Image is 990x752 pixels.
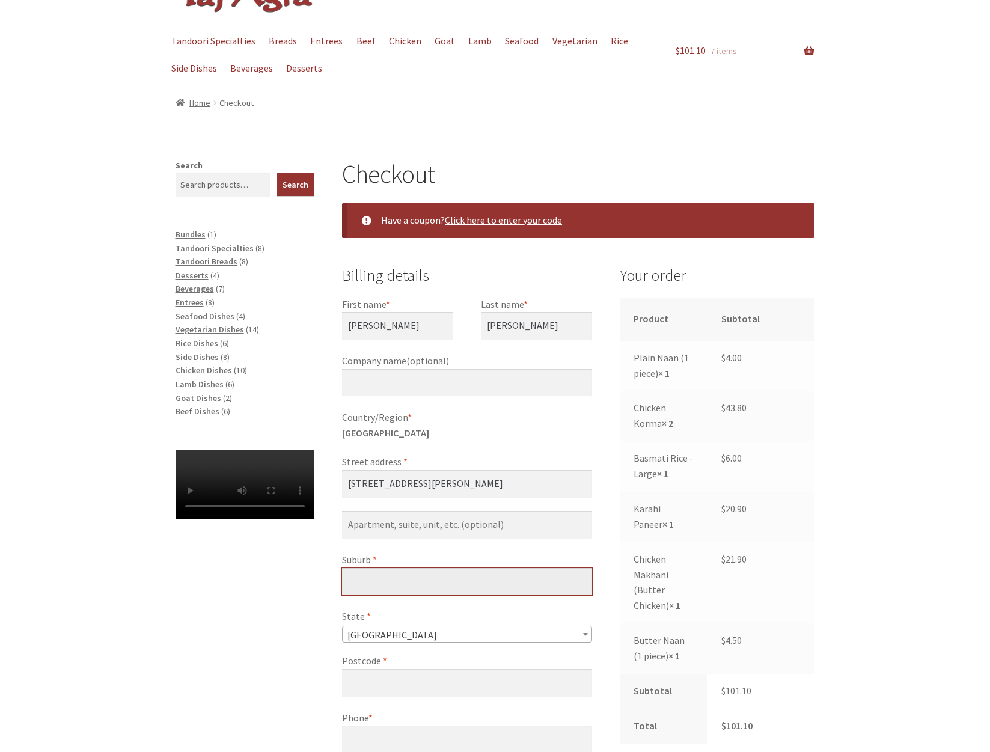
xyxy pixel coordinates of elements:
span: 8 [242,256,246,267]
a: Tandoori Breads [176,256,237,267]
span: / [210,96,219,110]
span: 14 [248,324,257,335]
span: $ [721,634,726,646]
td: Plain Naan (1 piece) [620,341,708,391]
a: Entrees [305,28,349,55]
a: Entrees [176,297,204,308]
a: Enter your coupon code [445,214,562,226]
span: $ [721,352,726,364]
a: Goat Dishes [176,393,221,403]
a: $101.10 7 items [676,28,814,75]
a: Tandoori Specialties [176,243,254,254]
bdi: 20.90 [721,503,747,515]
label: Postcode [342,653,592,669]
a: Beverages [225,55,279,82]
label: First name [342,297,453,313]
th: Subtotal [620,674,708,709]
span: $ [676,44,680,57]
bdi: 21.90 [721,553,747,565]
span: 6 [228,379,232,390]
span: State [342,626,592,643]
strong: × 1 [658,367,670,379]
span: 8 [223,352,227,362]
button: Search [277,173,314,197]
th: Subtotal [707,298,814,341]
span: 2 [225,393,230,403]
a: Seafood Dishes [176,311,234,322]
bdi: 101.10 [721,685,751,697]
td: Butter Naan (1 piece) [620,623,708,674]
nav: breadcrumbs [176,96,815,110]
bdi: 4.00 [721,352,742,364]
span: 8 [258,243,262,254]
td: Chicken Makhani (Butter Chicken) [620,542,708,624]
h3: Your order [620,263,815,298]
a: Chicken Dishes [176,365,232,376]
label: State [342,609,592,625]
label: Country/Region [342,410,592,426]
span: 101.10 [676,44,706,57]
a: Side Dishes [176,352,219,362]
strong: × 2 [662,417,673,429]
a: Desserts [176,270,209,281]
input: Apartment, suite, unit, etc. (optional) [342,511,592,539]
span: 10 [236,365,245,376]
span: $ [721,402,726,414]
a: Seafood [500,28,545,55]
a: Breads [263,28,303,55]
span: Bundles [176,229,206,240]
label: Street address [342,454,592,470]
span: $ [721,685,726,697]
th: Product [620,298,708,341]
span: $ [721,720,726,732]
a: Home [176,97,211,108]
label: Suburb [342,552,592,568]
span: 4 [213,270,217,281]
a: Lamb Dishes [176,379,224,390]
a: Desserts [281,55,328,82]
span: $ [721,553,726,565]
a: Beef [350,28,381,55]
div: Have a coupon? [342,203,814,238]
a: Vegetarian Dishes [176,324,244,335]
h1: Checkout [342,159,814,189]
strong: × 1 [668,650,680,662]
a: Chicken [383,28,427,55]
h3: Billing details [342,263,592,289]
span: Australian Capital Territory [343,626,591,643]
td: Chicken Korma [620,391,708,441]
a: Beef Dishes [176,406,219,417]
span: 8 [208,297,212,308]
span: 6 [224,406,228,417]
strong: × 1 [662,518,674,530]
a: Beverages [176,283,214,294]
bdi: 101.10 [721,720,753,732]
a: Vegetarian [546,28,603,55]
label: Search [176,160,203,171]
span: 7 [218,283,222,294]
span: 7 items [710,46,737,57]
input: House number and street name [342,470,592,498]
a: Tandoori Specialties [166,28,261,55]
bdi: 4.50 [721,634,742,646]
nav: Primary Navigation [176,28,648,82]
span: 6 [222,338,227,349]
label: Company name [342,353,592,369]
strong: [GEOGRAPHIC_DATA] [342,427,429,439]
span: 1 [210,229,214,240]
span: $ [721,452,726,464]
bdi: 43.80 [721,402,747,414]
strong: × 1 [657,468,668,480]
a: Rice Dishes [176,338,218,349]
